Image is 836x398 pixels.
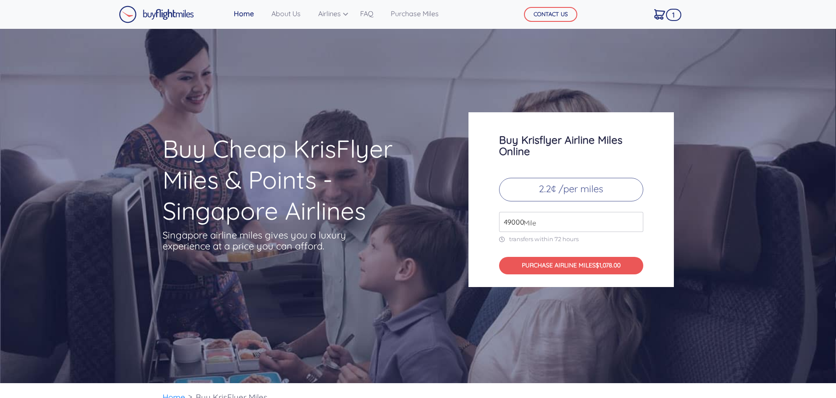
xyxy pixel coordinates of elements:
[119,6,194,23] img: Buy Flight Miles Logo
[387,5,442,22] a: Purchase Miles
[119,3,194,25] a: Buy Flight Miles Logo
[524,7,577,22] button: CONTACT US
[519,218,536,228] span: Mile
[666,9,681,21] span: 1
[499,134,643,157] h3: Buy Krisflyer Airline Miles Online
[315,5,346,22] a: Airlines
[163,133,434,226] h1: Buy Cheap KrisFlyer Miles & Points - Singapore Airlines
[651,5,669,23] a: 1
[357,5,377,22] a: FAQ
[499,235,643,243] p: transfers within 72 hours
[499,178,643,201] p: 2.2¢ /per miles
[163,230,359,252] p: Singapore airline miles gives you a luxury experience at a price you can afford.
[230,5,257,22] a: Home
[268,5,304,22] a: About Us
[654,9,665,20] img: Cart
[499,257,643,275] button: PURCHASE AIRLINE MILES$1,078.00
[596,261,621,269] span: $1,078.00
